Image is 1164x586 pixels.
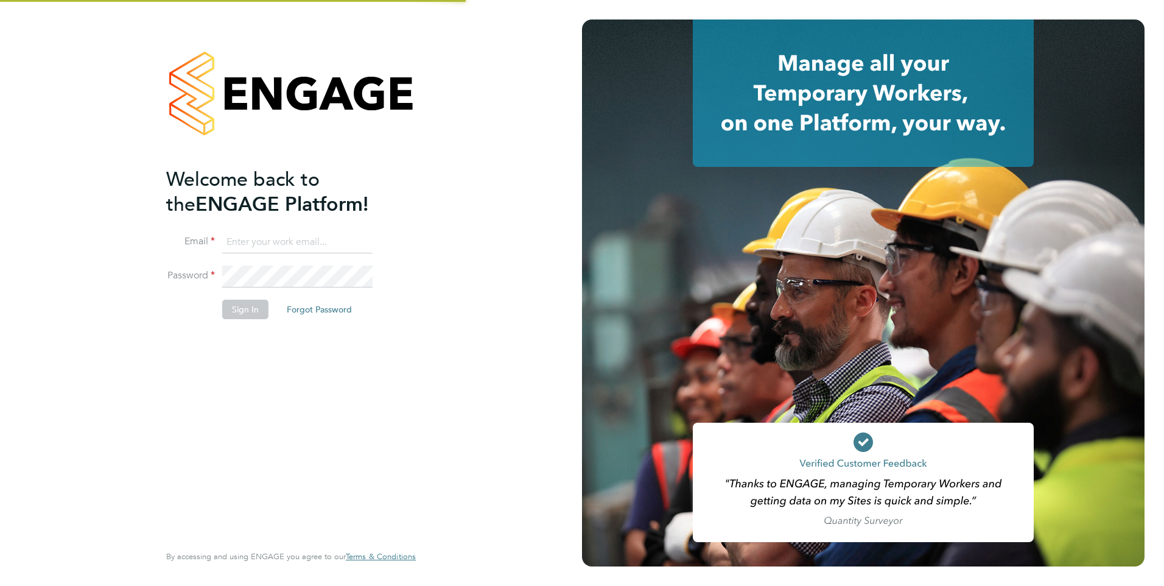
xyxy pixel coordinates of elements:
button: Sign In [222,300,268,319]
span: Terms & Conditions [346,551,416,562]
span: Welcome back to the [166,168,320,216]
label: Email [166,235,215,248]
h2: ENGAGE Platform! [166,167,404,217]
button: Forgot Password [277,300,362,319]
input: Enter your work email... [222,231,373,253]
label: Password [166,269,215,282]
span: By accessing and using ENGAGE you agree to our [166,551,416,562]
a: Terms & Conditions [346,552,416,562]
